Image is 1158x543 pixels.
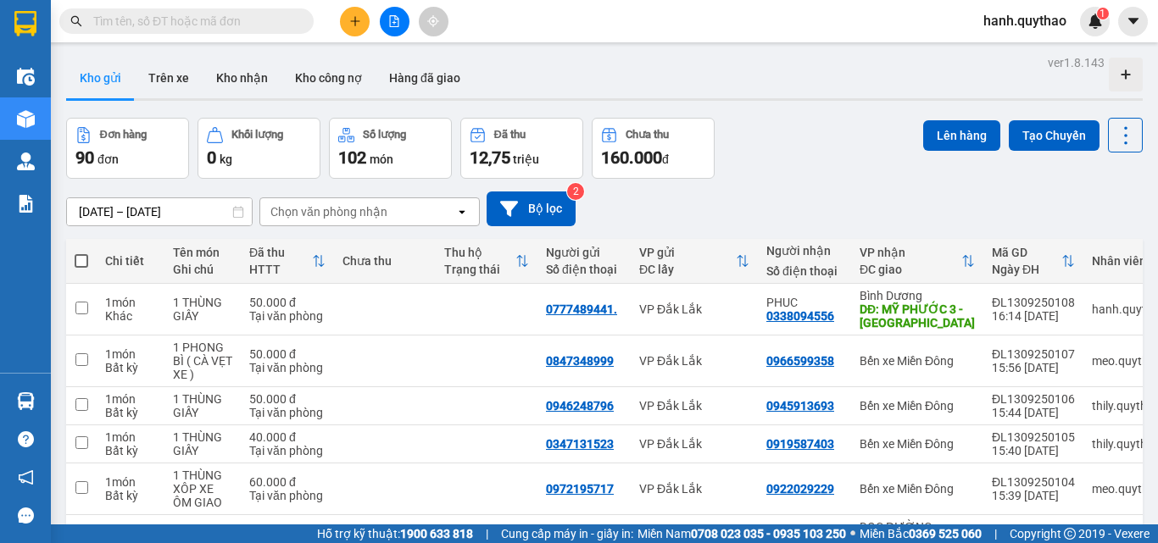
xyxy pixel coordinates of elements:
div: 15:40 [DATE] [992,444,1075,457]
div: PHUC [766,296,843,309]
div: ĐC lấy [639,263,736,276]
th: Toggle SortBy [241,239,334,284]
button: Đơn hàng90đơn [66,118,189,179]
span: hanh.quythao [970,10,1080,31]
span: kg [220,152,232,166]
span: notification [18,469,34,485]
input: Select a date range. [67,198,252,225]
div: 0777489441. [546,302,617,316]
div: 1 THÙNG XÔP XE ÔM GIAO [173,468,232,509]
img: warehouse-icon [17,110,35,128]
div: ĐL1309250108 [992,296,1075,309]
div: 60.000 đ [249,475,326,489]
div: Bến xe Miền Đông [860,399,975,413]
span: đ [662,152,669,166]
div: Bến xe Miền Đông [860,437,975,451]
div: 0946248796 [546,399,614,413]
div: ĐC giao [860,263,961,276]
span: file-add [388,15,400,27]
img: icon-new-feature [1088,14,1103,29]
div: 0847348999 [546,354,614,368]
div: Số lượng [363,129,406,141]
button: Số lượng102món [329,118,452,179]
div: VP Đắk Lắk [639,437,749,451]
sup: 1 [1097,8,1109,19]
div: 0945913693 [766,399,834,413]
span: món [370,152,393,166]
div: 0966599358 [766,354,834,368]
div: ĐL1309250107 [992,347,1075,361]
svg: open [455,205,469,219]
div: 1 món [105,296,156,309]
div: Bến xe Miền Đông [860,482,975,496]
span: đơn [97,152,119,166]
span: question-circle [18,431,34,447]
div: Tại văn phòng [249,444,326,457]
div: Đã thu [249,246,312,259]
div: Ghi chú [173,263,232,276]
button: aim [419,7,448,36]
div: Người nhận [766,244,843,258]
img: solution-icon [17,195,35,213]
div: 1 món [105,430,156,444]
div: Người gửi [546,246,622,259]
div: DỌC ĐƯỜNG [860,520,975,534]
span: 0 [207,147,216,168]
div: VP Đắk Lắk [639,354,749,368]
span: aim [427,15,439,27]
div: Tên món [173,246,232,259]
div: Bất kỳ [105,444,156,457]
div: Tại văn phòng [249,309,326,323]
div: 0919587403 [766,437,834,451]
th: Toggle SortBy [631,239,758,284]
div: 1 THÙNG GIẤY [173,392,232,419]
div: 1 PHONG BÌ ( CÀ VẸT XE ) [173,341,232,381]
span: Miền Nam [637,524,846,543]
div: DĐ: MỸ PHƯỚC 3 - BẾN CÁT [860,302,975,330]
div: 16:14 [DATE] [992,309,1075,323]
span: 102 [338,147,366,168]
button: Đã thu12,75 triệu [460,118,583,179]
th: Toggle SortBy [983,239,1083,284]
div: 50.000 đ [249,392,326,406]
div: Trạng thái [444,263,515,276]
div: Mã GD [992,246,1061,259]
div: VP nhận [860,246,961,259]
span: search [70,15,82,27]
button: Hàng đã giao [376,58,474,98]
div: Số điện thoại [766,264,843,278]
span: Cung cấp máy in - giấy in: [501,524,633,543]
div: Chi tiết [105,254,156,268]
span: 90 [75,147,94,168]
div: Thu hộ [444,246,515,259]
span: triệu [513,152,539,166]
div: Chưa thu [626,129,669,141]
div: 15:44 [DATE] [992,406,1075,419]
div: 50.000 đ [249,296,326,309]
span: ⚪️ [850,530,855,537]
div: Đơn hàng [100,129,147,141]
button: Lên hàng [923,120,1000,151]
span: plus [349,15,361,27]
span: 160.000 [601,147,662,168]
div: HTTT [249,263,312,276]
input: Tìm tên, số ĐT hoặc mã đơn [93,12,293,30]
span: caret-down [1126,14,1141,29]
img: warehouse-icon [17,68,35,86]
div: ĐL1309250104 [992,475,1075,489]
div: VP gửi [639,246,736,259]
div: Tại văn phòng [249,406,326,419]
div: Khác [105,309,156,323]
div: Tại văn phòng [249,489,326,502]
th: Toggle SortBy [436,239,537,284]
div: 0338094556 [766,309,834,323]
div: Bình Dương [860,289,975,302]
div: VP Đắk Lắk [639,399,749,413]
div: 1 món [105,347,156,361]
div: 1 THÙNG GIẤY [173,296,232,323]
img: warehouse-icon [17,392,35,410]
div: 40.000 đ [249,430,326,444]
div: Đã thu [494,129,526,141]
div: Bất kỳ [105,361,156,374]
img: warehouse-icon [17,152,35,170]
